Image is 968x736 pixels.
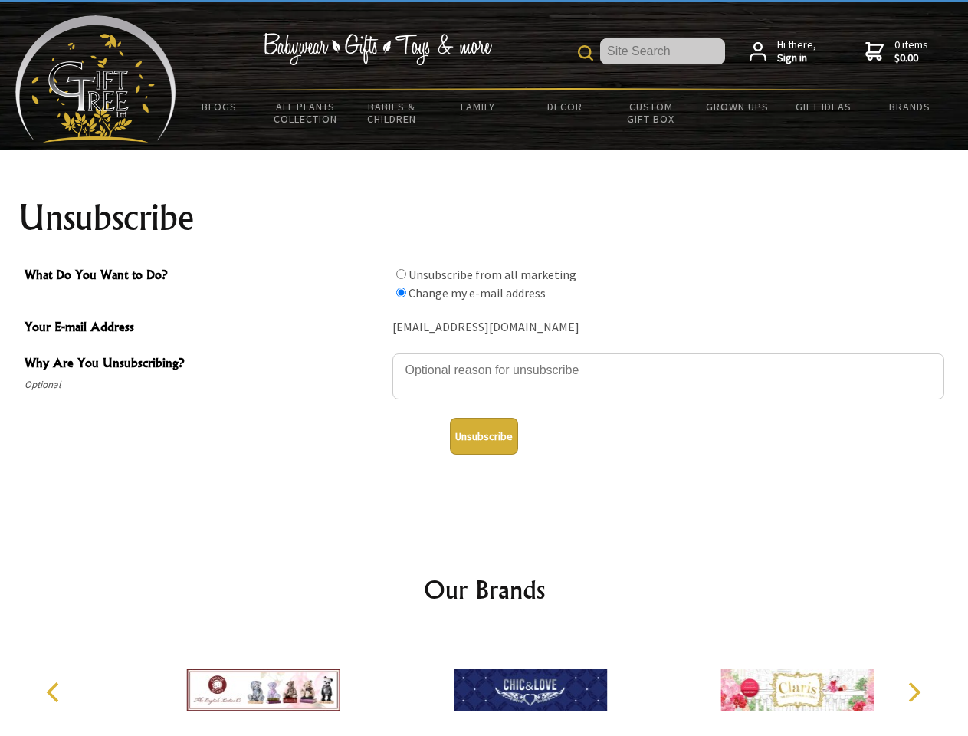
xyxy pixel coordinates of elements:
[780,90,867,123] a: Gift Ideas
[897,675,930,709] button: Next
[435,90,522,123] a: Family
[31,571,938,608] h2: Our Brands
[262,33,492,65] img: Babywear - Gifts - Toys & more
[750,38,816,65] a: Hi there,Sign in
[777,38,816,65] span: Hi there,
[15,15,176,143] img: Babyware - Gifts - Toys and more...
[409,285,546,301] label: Change my e-mail address
[18,199,950,236] h1: Unsubscribe
[600,38,725,64] input: Site Search
[694,90,780,123] a: Grown Ups
[176,90,263,123] a: BLOGS
[450,418,518,455] button: Unsubscribe
[25,265,385,287] span: What Do You Want to Do?
[865,38,928,65] a: 0 items$0.00
[38,675,72,709] button: Previous
[409,267,576,282] label: Unsubscribe from all marketing
[25,353,385,376] span: Why Are You Unsubscribing?
[867,90,953,123] a: Brands
[25,376,385,394] span: Optional
[396,287,406,297] input: What Do You Want to Do?
[521,90,608,123] a: Decor
[894,51,928,65] strong: $0.00
[608,90,694,135] a: Custom Gift Box
[578,45,593,61] img: product search
[392,353,944,399] textarea: Why Are You Unsubscribing?
[396,269,406,279] input: What Do You Want to Do?
[392,316,944,340] div: [EMAIL_ADDRESS][DOMAIN_NAME]
[894,38,928,65] span: 0 items
[777,51,816,65] strong: Sign in
[25,317,385,340] span: Your E-mail Address
[263,90,349,135] a: All Plants Collection
[349,90,435,135] a: Babies & Children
